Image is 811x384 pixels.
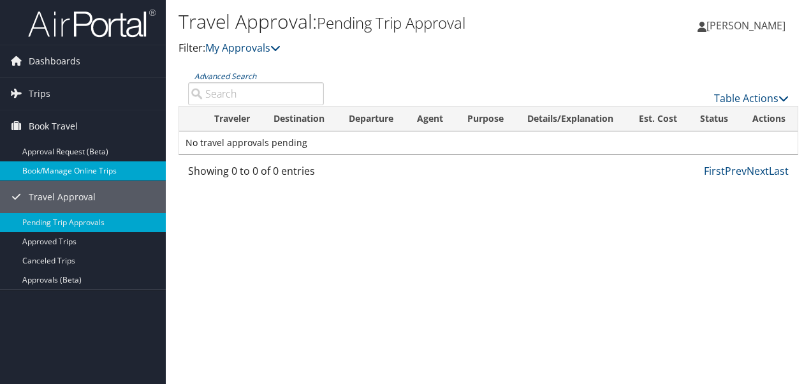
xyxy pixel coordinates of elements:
a: My Approvals [205,41,281,55]
h1: Travel Approval: [179,8,592,35]
a: Advanced Search [194,71,256,82]
a: Next [747,164,769,178]
a: [PERSON_NAME] [698,6,798,45]
th: Agent [405,107,455,131]
th: Departure: activate to sort column ascending [337,107,406,131]
a: Prev [725,164,747,178]
th: Traveler: activate to sort column ascending [203,107,262,131]
a: Table Actions [714,91,789,105]
small: Pending Trip Approval [317,12,465,33]
p: Filter: [179,40,592,57]
th: Purpose [456,107,516,131]
a: First [704,164,725,178]
span: Trips [29,78,50,110]
span: Travel Approval [29,181,96,213]
span: [PERSON_NAME] [706,18,785,33]
img: airportal-logo.png [28,8,156,38]
span: Book Travel [29,110,78,142]
th: Destination: activate to sort column ascending [262,107,337,131]
a: Last [769,164,789,178]
span: Dashboards [29,45,80,77]
div: Showing 0 to 0 of 0 entries [188,163,324,185]
input: Advanced Search [188,82,324,105]
td: No travel approvals pending [179,131,798,154]
th: Details/Explanation [516,107,627,131]
th: Est. Cost: activate to sort column ascending [627,107,689,131]
th: Status: activate to sort column ascending [689,107,740,131]
th: Actions [741,107,798,131]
